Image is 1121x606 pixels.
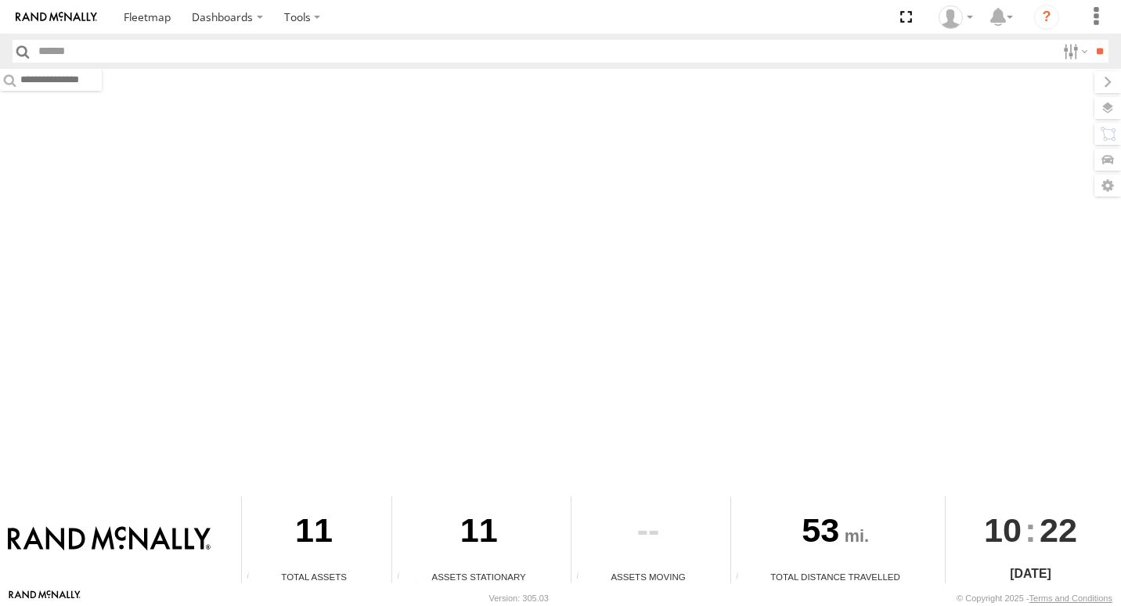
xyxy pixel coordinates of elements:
div: Assets Moving [571,570,725,583]
img: Rand McNally [8,526,211,553]
div: Version: 305.03 [489,593,549,603]
div: 53 [731,496,939,570]
label: Map Settings [1094,175,1121,197]
div: Total Distance Travelled [731,570,939,583]
div: Total Assets [242,570,386,583]
div: © Copyright 2025 - [957,593,1112,603]
div: Total number of Enabled Assets [242,572,265,583]
span: 10 [984,496,1022,564]
div: 11 [242,496,386,570]
div: [DATE] [946,565,1116,583]
span: 22 [1040,496,1077,564]
label: Search Filter Options [1057,40,1090,63]
a: Visit our Website [9,590,81,606]
div: Assets Stationary [392,570,565,583]
img: rand-logo.svg [16,12,97,23]
a: Terms and Conditions [1029,593,1112,603]
div: : [946,496,1116,564]
div: Valeo Dash [933,5,979,29]
i: ? [1034,5,1059,30]
div: Total number of assets current in transit. [571,572,595,583]
div: Total distance travelled by all assets within specified date range and applied filters [731,572,755,583]
div: 11 [392,496,565,570]
div: Total number of assets current stationary. [392,572,416,583]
